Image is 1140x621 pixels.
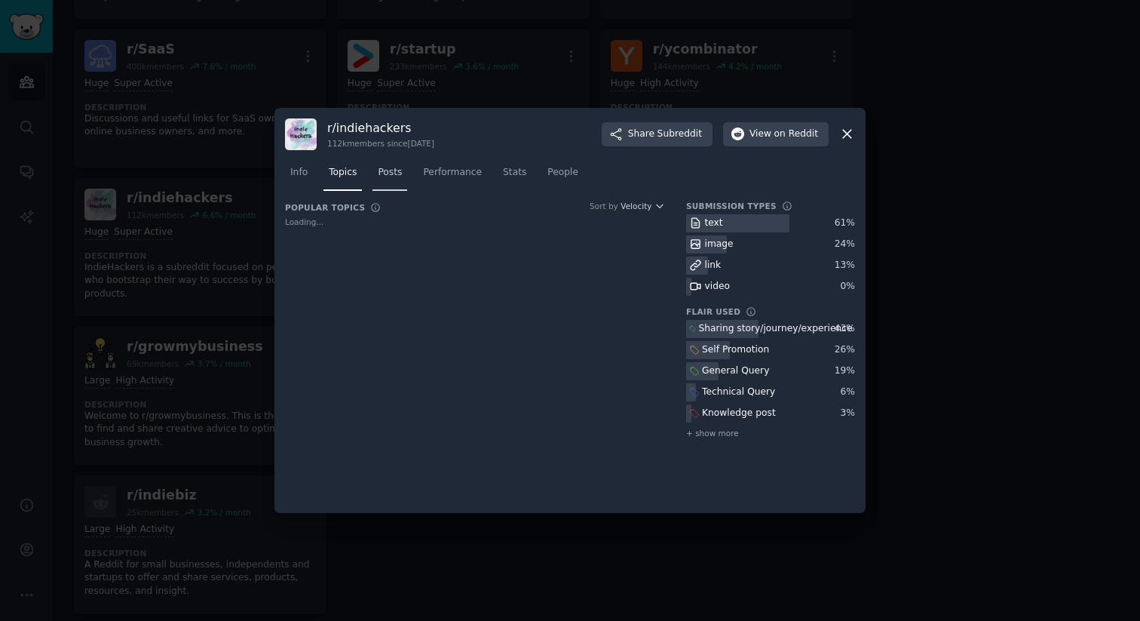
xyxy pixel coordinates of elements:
div: 0 % [841,280,855,294]
div: Self Promotion [702,343,769,357]
span: Posts [378,166,402,180]
button: Viewon Reddit [723,122,829,146]
div: text [705,217,723,230]
span: Share [628,128,702,141]
span: People [547,166,578,180]
h3: Popular Topics [285,202,365,213]
span: Subreddit [657,128,702,141]
div: General Query [702,364,769,378]
img: indiehackers [285,118,317,150]
h3: r/ indiehackers [327,120,434,136]
a: Performance [418,161,487,192]
a: Info [285,161,313,192]
div: 3 % [841,407,855,420]
span: Topics [329,166,357,180]
span: Stats [503,166,526,180]
div: image [705,238,734,251]
div: 24 % [835,238,855,251]
div: 112k members since [DATE] [327,138,434,149]
div: video [705,280,730,294]
a: Posts [372,161,407,192]
h3: Flair Used [686,306,740,317]
div: 26 % [835,343,855,357]
a: People [542,161,584,192]
div: link [705,259,722,272]
div: Sharing story/journey/experience [698,322,852,336]
h3: Submission Types [686,201,777,211]
div: Technical Query [702,386,775,399]
button: ShareSubreddit [602,122,712,146]
button: Velocity [621,201,665,211]
div: 6 % [841,386,855,399]
div: Knowledge post [702,407,776,420]
a: Stats [498,161,532,192]
span: + show more [686,428,739,438]
a: Topics [323,161,362,192]
div: Loading... [285,217,665,227]
div: 13 % [835,259,855,272]
div: 61 % [835,217,855,230]
div: Sort by [590,201,618,211]
div: 43 % [835,322,855,336]
span: Info [290,166,308,180]
div: 19 % [835,364,855,378]
span: Performance [423,166,482,180]
span: on Reddit [774,128,818,141]
span: Velocity [621,201,651,211]
span: View [749,128,818,141]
